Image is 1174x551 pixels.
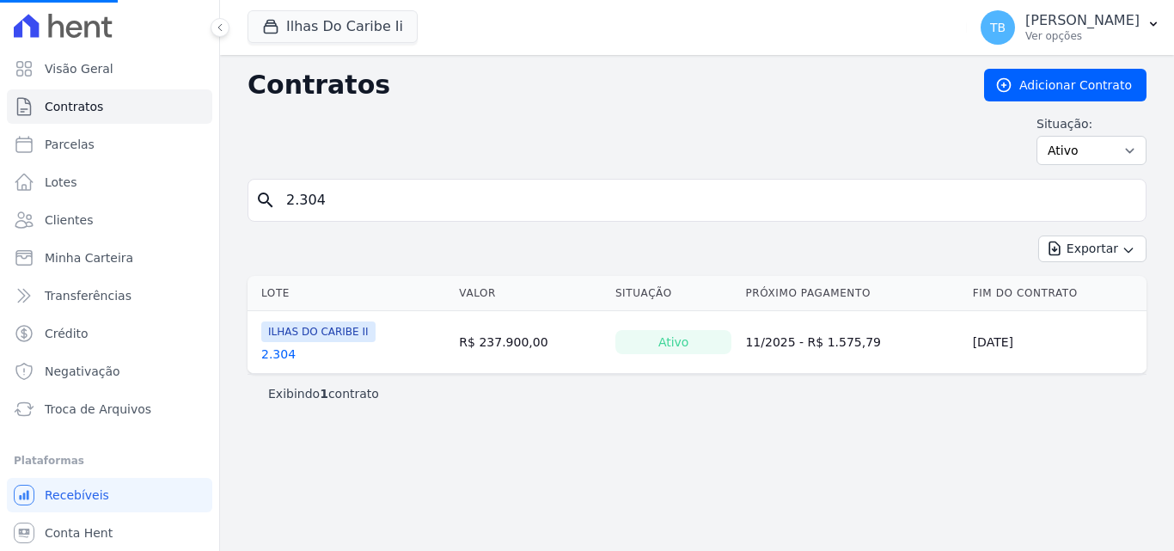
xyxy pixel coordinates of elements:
button: Exportar [1038,236,1146,262]
div: Ativo [615,330,732,354]
a: 2.304 [261,346,296,363]
div: Plataformas [14,450,205,471]
a: Visão Geral [7,52,212,86]
i: search [255,190,276,211]
b: 1 [320,387,328,401]
td: R$ 237.900,00 [452,311,608,374]
a: Negativação [7,354,212,389]
span: Clientes [45,211,93,229]
a: Crédito [7,316,212,351]
a: Transferências [7,279,212,313]
span: TB [990,21,1006,34]
span: ILHAS DO CARIBE II [261,321,376,342]
a: Conta Hent [7,516,212,550]
a: Adicionar Contrato [984,69,1146,101]
span: Crédito [45,325,89,342]
p: Exibindo contrato [268,385,379,402]
th: Valor [452,276,608,311]
a: 11/2025 - R$ 1.575,79 [745,335,881,349]
a: Minha Carteira [7,241,212,275]
span: Transferências [45,287,131,304]
a: Lotes [7,165,212,199]
span: Recebíveis [45,487,109,504]
button: Ilhas Do Caribe Ii [248,10,418,43]
td: [DATE] [966,311,1146,374]
span: Negativação [45,363,120,380]
input: Buscar por nome do lote [276,183,1139,217]
span: Visão Geral [45,60,113,77]
span: Minha Carteira [45,249,133,266]
a: Recebíveis [7,478,212,512]
p: [PERSON_NAME] [1025,12,1140,29]
h2: Contratos [248,70,957,101]
th: Situação [608,276,739,311]
button: TB [PERSON_NAME] Ver opções [967,3,1174,52]
th: Próximo Pagamento [738,276,965,311]
span: Conta Hent [45,524,113,542]
label: Situação: [1036,115,1146,132]
span: Troca de Arquivos [45,401,151,418]
th: Fim do Contrato [966,276,1146,311]
a: Contratos [7,89,212,124]
a: Troca de Arquivos [7,392,212,426]
span: Lotes [45,174,77,191]
a: Parcelas [7,127,212,162]
span: Contratos [45,98,103,115]
span: Parcelas [45,136,95,153]
p: Ver opções [1025,29,1140,43]
th: Lote [248,276,452,311]
a: Clientes [7,203,212,237]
